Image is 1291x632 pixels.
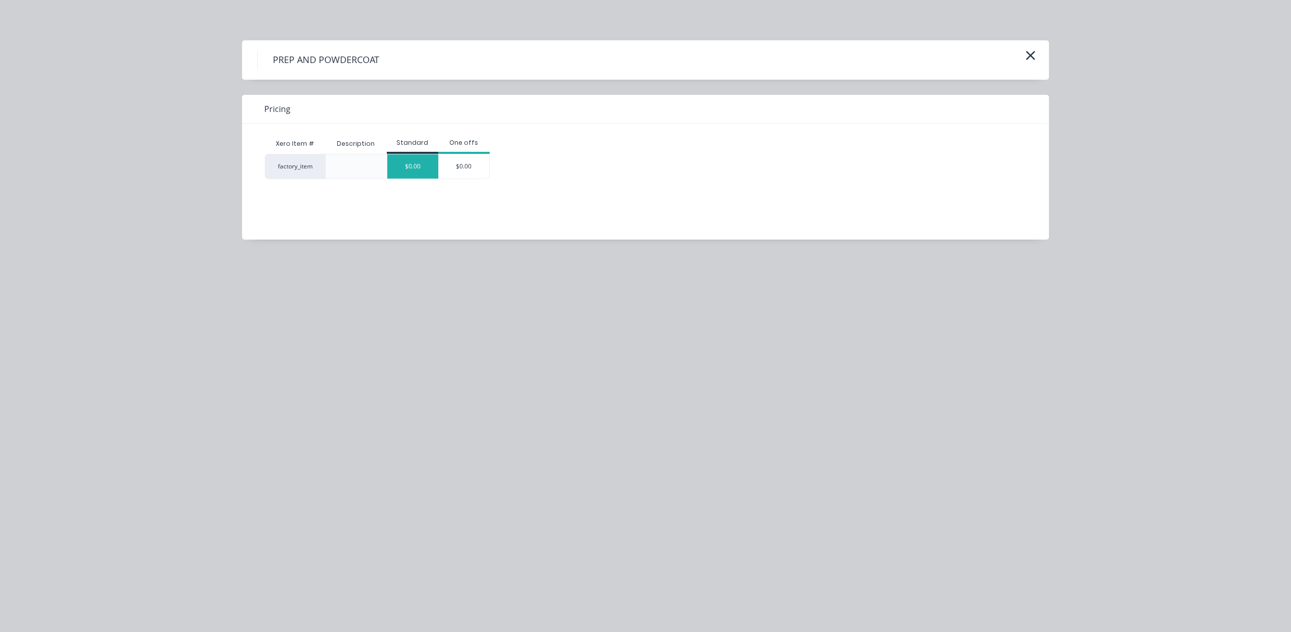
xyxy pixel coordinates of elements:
div: $0.00 [439,154,489,179]
div: factory_item [265,154,325,179]
div: $0.00 [387,154,438,179]
div: Xero Item # [265,134,325,154]
span: Pricing [264,103,290,115]
div: One offs [438,138,490,147]
div: Description [329,131,383,156]
div: Standard [387,138,438,147]
h4: PREP AND POWDERCOAT [257,50,394,70]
